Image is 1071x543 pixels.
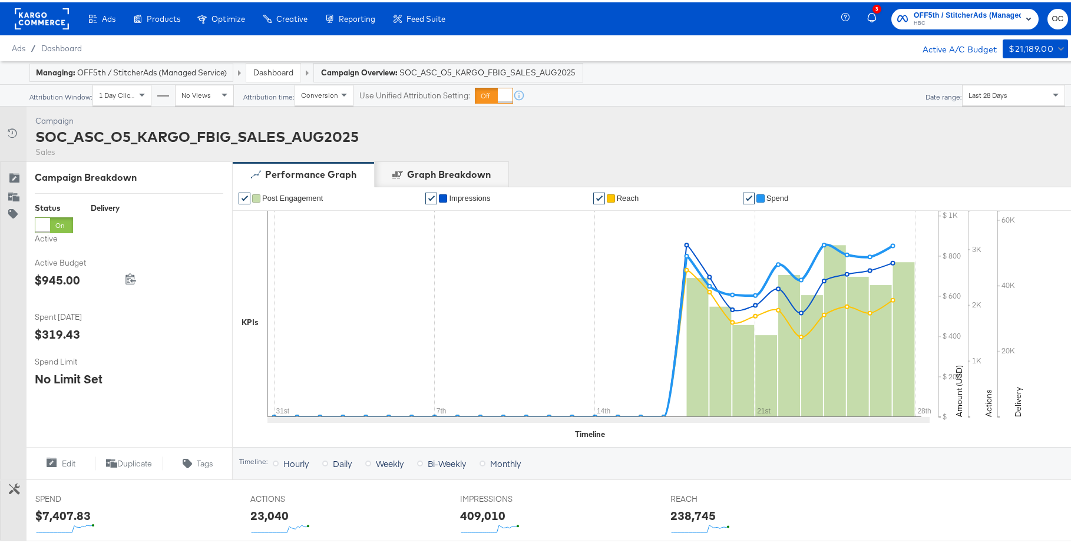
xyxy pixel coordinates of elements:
[460,505,505,522] div: 409,010
[265,165,356,179] div: Performance Graph
[333,455,352,467] span: Daily
[99,88,137,97] span: 1 Day Clicks
[914,16,1021,26] span: HBC
[449,191,490,200] span: Impressions
[35,323,80,340] div: $319.43
[35,113,359,124] div: Campaign
[62,456,75,467] span: Edit
[1009,39,1053,54] div: $21,189.00
[35,200,73,211] div: Status
[891,6,1039,27] button: OFF5th / StitcherAds (Managed Service)HBC
[181,88,211,97] span: No Views
[276,12,308,21] span: Creative
[399,65,576,76] span: SOC_ASC_O5_KARGO_FBIG_SALES_AUG2025
[35,354,123,365] span: Spend Limit
[250,505,289,522] div: 23,040
[102,12,115,21] span: Ads
[872,2,881,11] div: 3
[1052,10,1063,24] span: OC
[147,12,180,21] span: Products
[1047,6,1068,27] button: OC
[35,168,223,182] div: Campaign Breakdown
[250,491,339,502] span: ACTIONS
[12,41,25,51] span: Ads
[262,191,323,200] span: Post Engagement
[253,65,293,75] a: Dashboard
[239,190,250,202] a: ✔
[407,165,491,179] div: Graph Breakdown
[283,455,309,467] span: Hourly
[36,65,75,75] strong: Managing:
[490,455,521,467] span: Monthly
[35,491,124,502] span: SPEND
[865,5,885,28] button: 3
[29,91,92,99] div: Attribution Window:
[35,368,103,385] div: No Limit Set
[954,363,964,415] text: Amount (USD)
[593,190,605,202] a: ✔
[321,65,398,75] strong: Campaign Overview:
[1003,37,1068,56] button: $21,189.00
[339,12,375,21] span: Reporting
[35,309,123,320] span: Spent [DATE]
[670,491,759,502] span: REACH
[425,190,437,202] a: ✔
[163,454,232,468] button: Tags
[117,456,152,467] span: Duplicate
[35,255,123,266] span: Active Budget
[460,491,548,502] span: IMPRESSIONS
[910,37,997,55] div: Active A/C Budget
[35,144,359,155] div: Sales
[25,41,41,51] span: /
[242,314,259,326] div: KPIs
[968,88,1007,97] span: Last 28 Days
[406,12,445,21] span: Feed Suite
[914,7,1021,19] span: OFF5th / StitcherAds (Managed Service)
[301,88,338,97] span: Conversion
[575,426,605,438] div: Timeline
[35,231,73,242] label: Active
[670,505,716,522] div: 238,745
[35,124,359,144] div: SOC_ASC_O5_KARGO_FBIG_SALES_AUG2025
[428,455,466,467] span: Bi-Weekly
[35,269,80,286] div: $945.00
[376,455,404,467] span: Weekly
[197,456,213,467] span: Tags
[36,65,227,76] div: OFF5th / StitcherAds (Managed Service)
[1013,385,1023,415] text: Delivery
[743,190,755,202] a: ✔
[359,88,470,99] label: Use Unified Attribution Setting:
[95,454,164,468] button: Duplicate
[243,91,295,99] div: Attribution time:
[35,505,91,522] div: $7,407.83
[617,191,639,200] span: Reach
[983,387,994,415] text: Actions
[239,455,268,463] div: Timeline:
[41,41,82,51] a: Dashboard
[26,454,95,468] button: Edit
[766,191,789,200] span: Spend
[211,12,245,21] span: Optimize
[91,200,120,211] div: Delivery
[925,91,962,99] div: Date range:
